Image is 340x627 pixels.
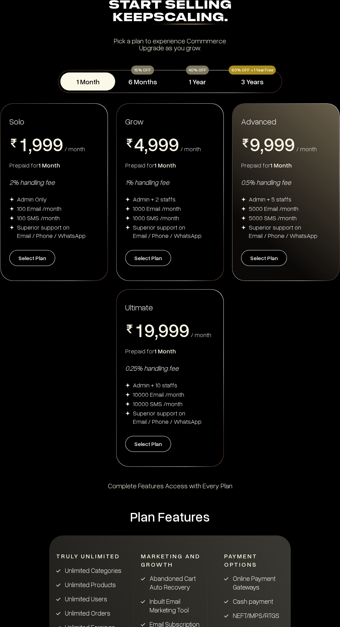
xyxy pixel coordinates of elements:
[270,161,292,169] span: 1 Month
[241,178,331,187] div: 0.5% handling fee
[264,135,274,153] span: 9
[125,436,171,452] button: Select Plan
[296,146,317,152] div: / month
[125,206,130,211] img: img
[125,302,153,312] span: Ultimate
[249,223,317,240] div: Superior support on Email / Phone / WhatsApp
[141,597,200,614] li: Inbuilt Email Marketing Tool
[60,72,115,91] button: 1 Month
[224,552,288,568] div: Payment Options
[56,566,127,575] li: Unlimited Categories
[134,153,144,172] span: 5
[9,197,14,202] img: img
[134,339,144,358] span: 2
[249,214,297,222] div: 5000 SMS /month
[179,320,189,339] span: 9
[125,216,130,221] img: img
[18,153,28,172] span: 2
[133,214,179,222] div: 1000 SMS /month
[134,135,144,153] span: 4
[9,225,14,230] img: img
[241,206,246,211] img: img
[17,195,47,203] div: Admin Only
[260,135,264,155] span: ,
[241,161,331,169] div: Prepaid for
[169,320,179,339] span: 9
[28,135,32,155] span: ,
[141,552,200,568] div: Marketing and Growth
[125,363,215,372] div: 0.25% handling fee
[125,347,215,355] div: Prepaid for
[191,332,211,338] div: / month
[229,66,276,75] div: 60% OFF + 1 Year Free
[241,197,246,202] img: img
[9,206,14,211] img: img
[17,223,86,240] div: Superior support on Email / Phone / WhatsApp
[170,72,225,91] button: 1 Year
[9,116,24,126] span: Solo
[241,225,246,230] img: img
[154,161,176,169] span: 1 Month
[158,135,169,153] span: 9
[125,139,134,147] img: pricing-rupee
[144,320,155,339] span: 9
[148,135,158,153] span: 9
[133,223,202,240] div: Superior support on Email / Phone / WhatsApp
[224,597,288,605] li: Cash payment
[131,66,154,75] div: 15% OFF
[224,611,288,620] li: NEFT/IMPS/RTGS
[53,135,63,153] span: 9
[284,135,295,153] span: 9
[158,320,169,339] span: 9
[133,400,182,408] div: 10000 SMS /month
[125,197,130,202] img: img
[125,383,130,388] img: img
[225,72,280,91] button: 3 Years
[125,178,215,187] div: 1% handling fee
[49,12,291,25] div: Keep
[18,135,28,153] span: 1
[125,225,130,230] img: img
[180,146,201,152] div: / month
[17,204,61,213] div: 100 Email /month
[241,216,246,221] img: img
[133,195,176,203] div: Admin + 2 staffs
[49,508,291,525] div: Plan Features
[133,204,181,213] div: 1000 Email /month
[125,161,215,169] div: Prepaid for
[115,72,170,91] button: 6 Months
[133,390,184,398] div: 10000 Email /month
[154,347,176,355] span: 1 Month
[153,12,228,25] div: Scaling.
[241,139,250,147] img: pricing-rupee
[134,320,144,339] span: 1
[241,250,287,266] button: Select Plan
[274,135,284,153] span: 9
[141,574,200,591] li: Abandoned Cart Auto Recovery
[169,135,179,153] span: 9
[125,250,171,266] button: Select Plan
[49,37,291,51] div: Pick a plan to experience Commmerce Upgrade as you grow.
[133,409,202,426] div: Superior support on Email / Phone / WhatsApp
[224,574,288,591] li: Online Payment Gateways
[125,116,144,126] span: Grow
[9,250,55,266] button: Select Plan
[56,552,127,560] div: Truly Unlimited
[186,66,209,75] div: 40% OFF
[155,320,158,341] span: ,
[250,135,260,153] span: 9
[56,580,127,589] li: Unlimited Products
[65,146,85,152] div: / month
[144,135,148,155] span: ,
[241,116,276,127] span: Advanced
[249,195,291,203] div: Admin + 5 staffs
[39,161,60,169] span: 1 Month
[56,609,127,617] li: Unlimited Orders
[17,214,60,222] div: 100 SMS /month
[9,178,99,187] div: 2% handling fee
[9,216,14,221] img: img
[125,392,130,397] img: img
[9,161,99,169] div: Prepaid for
[133,381,177,389] div: Admin + 10 staffs
[56,594,127,603] li: Unlimited Users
